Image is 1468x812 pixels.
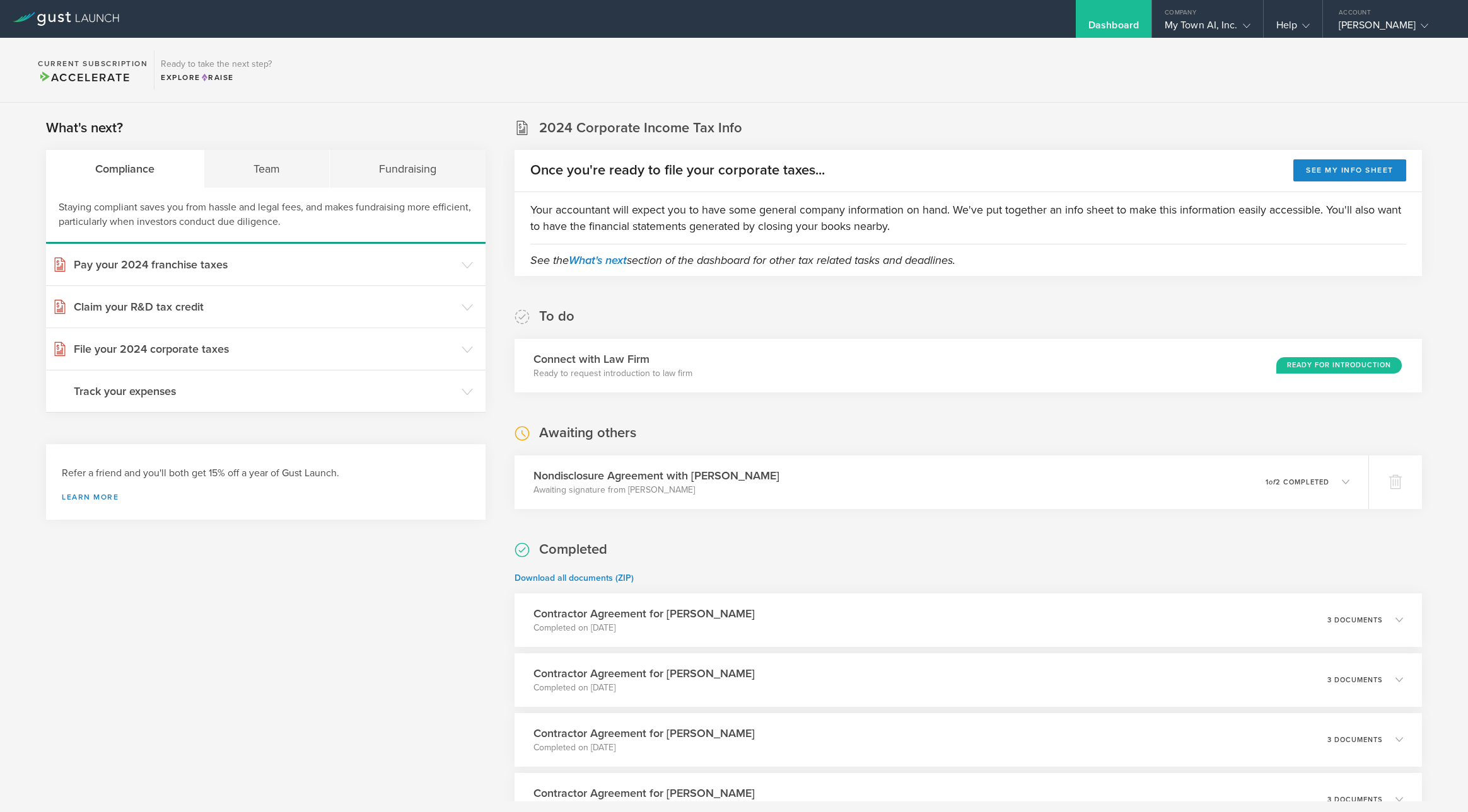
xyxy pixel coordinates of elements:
[533,467,779,484] h3: Nondisclosure Agreement with [PERSON_NAME]
[1266,479,1329,486] p: 1 2 completed
[1165,19,1250,38] div: My Town AI, Inc.
[530,161,825,180] h2: Once you're ready to file your corporate taxes...
[533,665,755,682] h3: Contractor Agreement for [PERSON_NAME]
[1276,357,1402,374] div: Ready for Introduction
[74,383,455,399] h3: Track your expenses
[533,367,692,380] p: Ready to request introduction to law firm
[204,150,330,188] div: Team
[1269,478,1276,486] em: of
[154,50,278,89] div: Ready to take the next step?ExploreRaise
[533,725,755,741] h3: Contractor Agreement for [PERSON_NAME]
[330,150,486,188] div: Fundraising
[1293,159,1406,181] button: See my info sheet
[530,253,955,267] em: See the section of the dashboard for other tax related tasks and deadlines.
[74,341,455,357] h3: File your 2024 corporate taxes
[515,339,1422,392] div: Connect with Law FirmReady to request introduction to law firmReady for Introduction
[530,202,1406,234] p: Your accountant will expect you to have some general company information on hand. We've put toget...
[1339,19,1446,38] div: [PERSON_NAME]
[161,72,272,83] div: Explore
[1327,796,1383,803] p: 3 documents
[46,119,123,137] h2: What's next?
[74,299,455,315] h3: Claim your R&D tax credit
[46,150,204,188] div: Compliance
[38,71,130,84] span: Accelerate
[201,73,234,82] span: Raise
[1327,677,1383,683] p: 3 documents
[533,741,755,754] p: Completed on [DATE]
[1327,736,1383,743] p: 3 documents
[569,253,627,267] a: What's next
[539,540,607,559] h2: Completed
[62,493,470,501] a: Learn more
[533,682,755,694] p: Completed on [DATE]
[1088,19,1139,38] div: Dashboard
[539,424,636,442] h2: Awaiting others
[161,60,272,69] h3: Ready to take the next step?
[539,119,742,137] h2: 2024 Corporate Income Tax Info
[46,188,486,244] div: Staying compliant saves you from hassle and legal fees, and makes fundraising more efficient, par...
[539,307,574,326] h2: To do
[515,573,634,583] a: Download all documents (ZIP)
[533,351,692,367] h3: Connect with Law Firm
[74,256,455,273] h3: Pay your 2024 franchise taxes
[1276,19,1310,38] div: Help
[38,60,148,67] h2: Current Subscription
[533,484,779,496] p: Awaiting signature from [PERSON_NAME]
[533,622,755,634] p: Completed on [DATE]
[1327,617,1383,624] p: 3 documents
[533,785,755,801] h3: Contractor Agreement for [PERSON_NAME]
[533,605,755,622] h3: Contractor Agreement for [PERSON_NAME]
[62,466,470,481] h3: Refer a friend and you'll both get 15% off a year of Gust Launch.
